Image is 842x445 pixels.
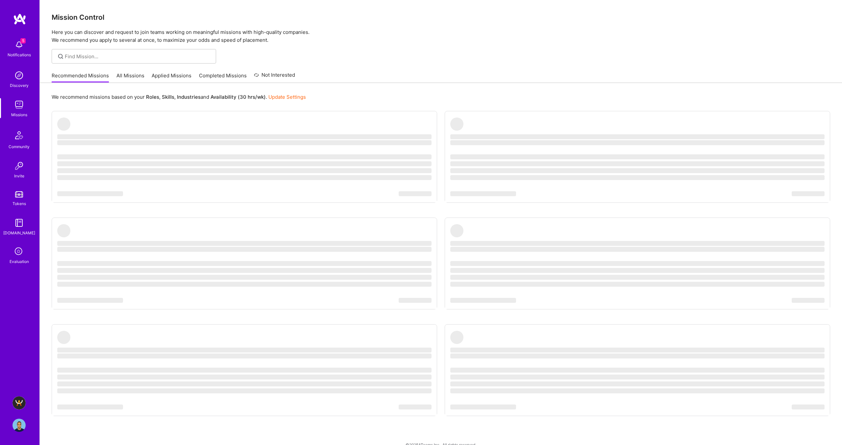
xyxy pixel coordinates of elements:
[12,419,26,432] img: User Avatar
[116,72,144,83] a: All Missions
[57,53,64,60] i: icon SearchGrey
[11,127,27,143] img: Community
[3,229,35,236] div: [DOMAIN_NAME]
[10,258,29,265] div: Evaluation
[12,216,26,229] img: guide book
[11,111,27,118] div: Missions
[14,172,24,179] div: Invite
[12,200,26,207] div: Tokens
[12,69,26,82] img: discovery
[13,13,26,25] img: logo
[52,93,306,100] p: We recommend missions based on your , , and .
[254,71,295,83] a: Not Interested
[199,72,247,83] a: Completed Missions
[12,396,26,409] img: A.Team - Grow A.Team's Community & Demand
[152,72,191,83] a: Applied Missions
[146,94,159,100] b: Roles
[13,246,25,258] i: icon SelectionTeam
[12,38,26,51] img: bell
[52,13,830,21] h3: Mission Control
[15,191,23,197] img: tokens
[11,419,27,432] a: User Avatar
[52,72,109,83] a: Recommended Missions
[20,38,26,43] span: 5
[162,94,174,100] b: Skills
[9,143,30,150] div: Community
[12,98,26,111] img: teamwork
[52,28,830,44] p: Here you can discover and request to join teams working on meaningful missions with high-quality ...
[10,82,29,89] div: Discovery
[177,94,201,100] b: Industries
[11,396,27,409] a: A.Team - Grow A.Team's Community & Demand
[8,51,31,58] div: Notifications
[65,53,211,60] input: Find Mission...
[12,159,26,172] img: Invite
[268,94,306,100] a: Update Settings
[210,94,266,100] b: Availability (30 hrs/wk)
